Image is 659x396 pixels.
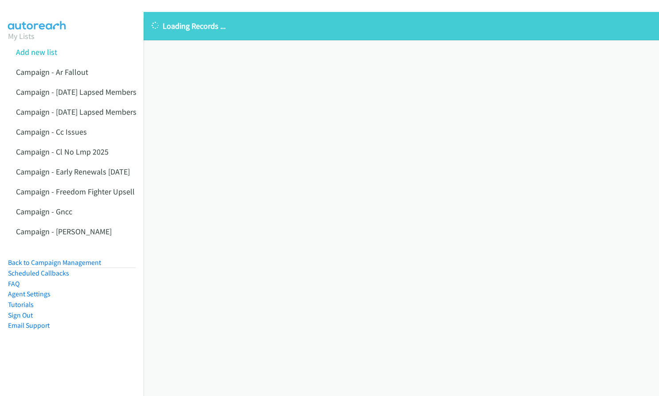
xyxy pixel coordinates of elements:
[8,258,101,267] a: Back to Campaign Management
[16,206,72,217] a: Campaign - Gncc
[8,31,35,41] a: My Lists
[8,321,50,330] a: Email Support
[16,67,88,77] a: Campaign - Ar Fallout
[16,226,112,237] a: Campaign - [PERSON_NAME]
[8,311,33,319] a: Sign Out
[16,186,135,197] a: Campaign - Freedom Fighter Upsell
[152,20,651,32] p: Loading Records ...
[8,280,19,288] a: FAQ
[8,269,69,277] a: Scheduled Callbacks
[16,107,136,117] a: Campaign - [DATE] Lapsed Members
[16,147,109,157] a: Campaign - Cl No Lmp 2025
[16,167,130,177] a: Campaign - Early Renewals [DATE]
[8,300,34,309] a: Tutorials
[16,47,57,57] a: Add new list
[16,87,136,97] a: Campaign - [DATE] Lapsed Members
[8,290,51,298] a: Agent Settings
[16,127,87,137] a: Campaign - Cc Issues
